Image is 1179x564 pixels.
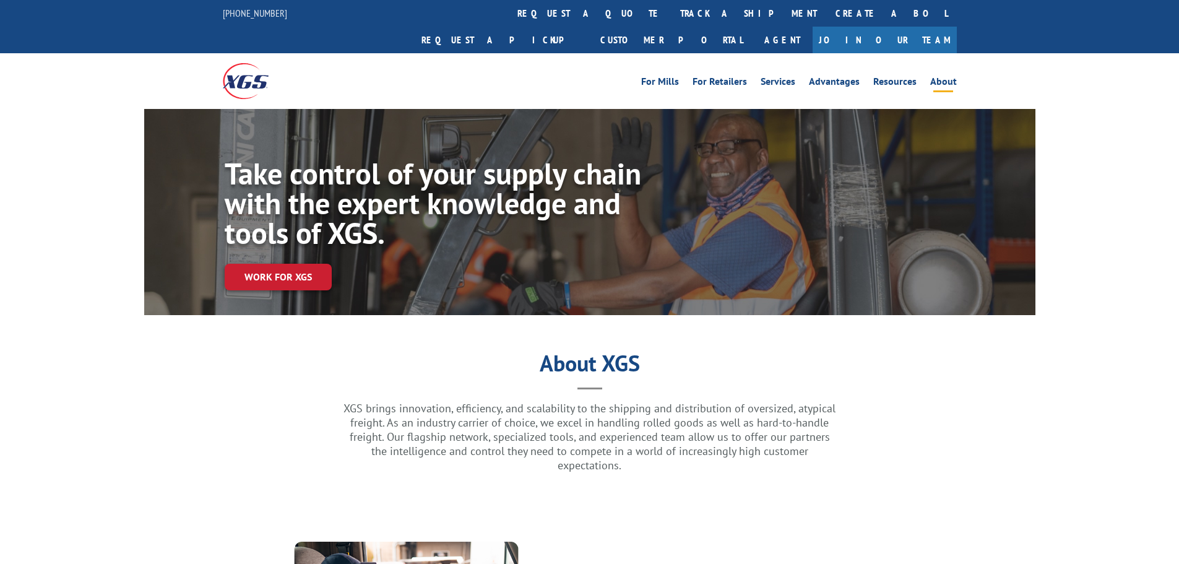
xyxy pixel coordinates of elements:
[591,27,752,53] a: Customer Portal
[693,77,747,90] a: For Retailers
[809,77,860,90] a: Advantages
[930,77,957,90] a: About
[144,355,1035,378] h1: About XGS
[225,158,644,254] h1: Take control of your supply chain with the expert knowledge and tools of XGS.
[641,77,679,90] a: For Mills
[225,264,332,290] a: Work for XGS
[412,27,591,53] a: Request a pickup
[223,7,287,19] a: [PHONE_NUMBER]
[752,27,813,53] a: Agent
[873,77,917,90] a: Resources
[342,401,837,472] p: XGS brings innovation, efficiency, and scalability to the shipping and distribution of oversized,...
[761,77,795,90] a: Services
[813,27,957,53] a: Join Our Team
